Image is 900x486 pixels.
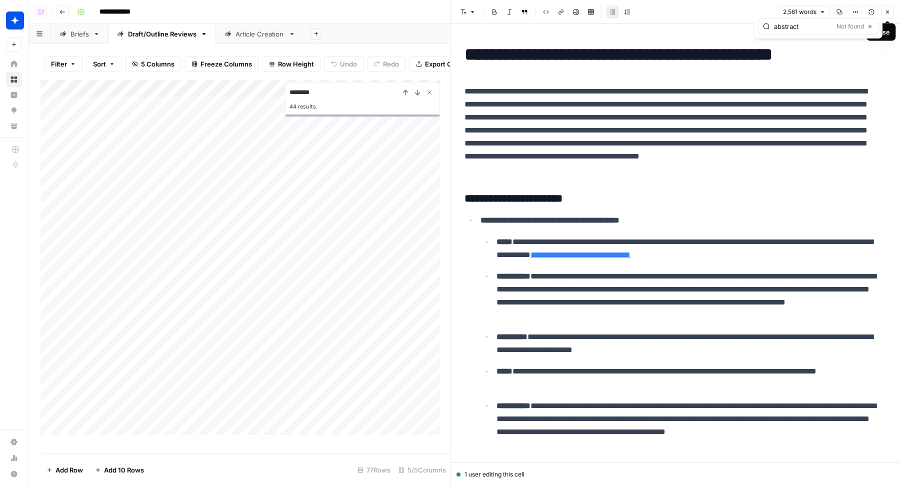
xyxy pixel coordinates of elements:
[6,466,22,482] button: Help + Support
[6,87,22,103] a: Insights
[6,450,22,466] a: Usage
[6,102,22,118] a: Opportunities
[141,59,174,69] span: 5 Columns
[86,56,121,72] button: Sort
[778,5,830,18] button: 2,561 words
[104,465,144,475] span: Add 10 Rows
[425,59,460,69] span: Export CSV
[399,86,411,98] button: Previous Result
[93,59,106,69] span: Sort
[394,462,450,478] div: 5/5 Columns
[456,470,894,479] div: 1 user editing this cell
[6,71,22,87] a: Browse
[55,465,83,475] span: Add Row
[44,56,82,72] button: Filter
[185,56,258,72] button: Freeze Columns
[278,59,314,69] span: Row Height
[51,59,67,69] span: Filter
[367,56,405,72] button: Redo
[51,24,108,44] a: Briefs
[200,59,252,69] span: Freeze Columns
[262,56,320,72] button: Row Height
[6,118,22,134] a: Your Data
[423,86,435,98] button: Close Search
[411,86,423,98] button: Next Result
[40,462,89,478] button: Add Row
[774,21,832,31] input: Search
[235,29,284,39] div: Article Creation
[353,462,394,478] div: 77 Rows
[89,462,150,478] button: Add 10 Rows
[383,59,399,69] span: Redo
[6,56,22,72] a: Home
[128,29,196,39] div: Draft/Outline Reviews
[70,29,89,39] div: Briefs
[324,56,363,72] button: Undo
[6,434,22,450] a: Settings
[289,100,435,112] div: 44 results
[6,8,22,33] button: Workspace: Wiz
[409,56,467,72] button: Export CSV
[6,11,24,29] img: Wiz Logo
[836,22,864,31] span: Not found
[340,59,357,69] span: Undo
[216,24,304,44] a: Article Creation
[108,24,216,44] a: Draft/Outline Reviews
[783,7,816,16] span: 2,561 words
[125,56,181,72] button: 5 Columns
